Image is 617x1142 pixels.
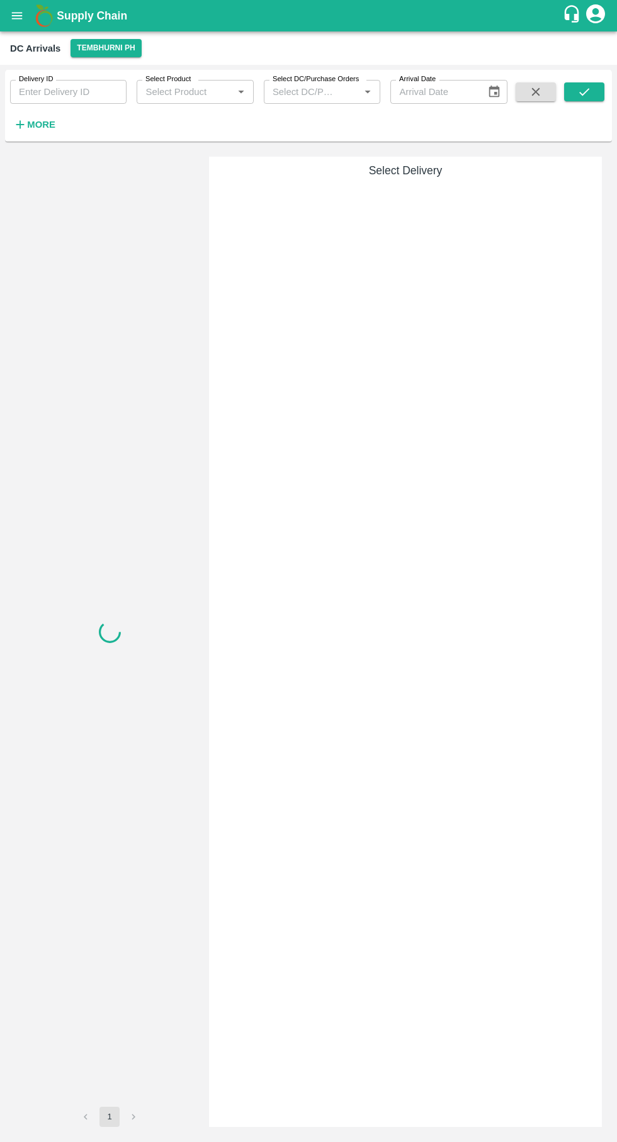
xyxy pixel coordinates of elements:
strong: More [27,120,55,130]
input: Select Product [140,84,229,100]
label: Arrival Date [399,74,436,84]
button: Open [233,84,249,100]
button: open drawer [3,1,31,30]
a: Supply Chain [57,7,562,25]
input: Select DC/Purchase Orders [268,84,339,100]
nav: pagination navigation [74,1107,145,1127]
button: page 1 [99,1107,120,1127]
button: More [10,114,59,135]
button: Choose date [482,80,506,104]
div: customer-support [562,4,584,27]
img: logo [31,3,57,28]
h6: Select Delivery [214,162,597,179]
b: Supply Chain [57,9,127,22]
label: Select DC/Purchase Orders [273,74,359,84]
label: Select Product [145,74,191,84]
label: Delivery ID [19,74,53,84]
button: Select DC [71,39,141,57]
div: DC Arrivals [10,40,60,57]
button: Open [359,84,376,100]
div: account of current user [584,3,607,29]
input: Arrival Date [390,80,477,104]
input: Enter Delivery ID [10,80,127,104]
